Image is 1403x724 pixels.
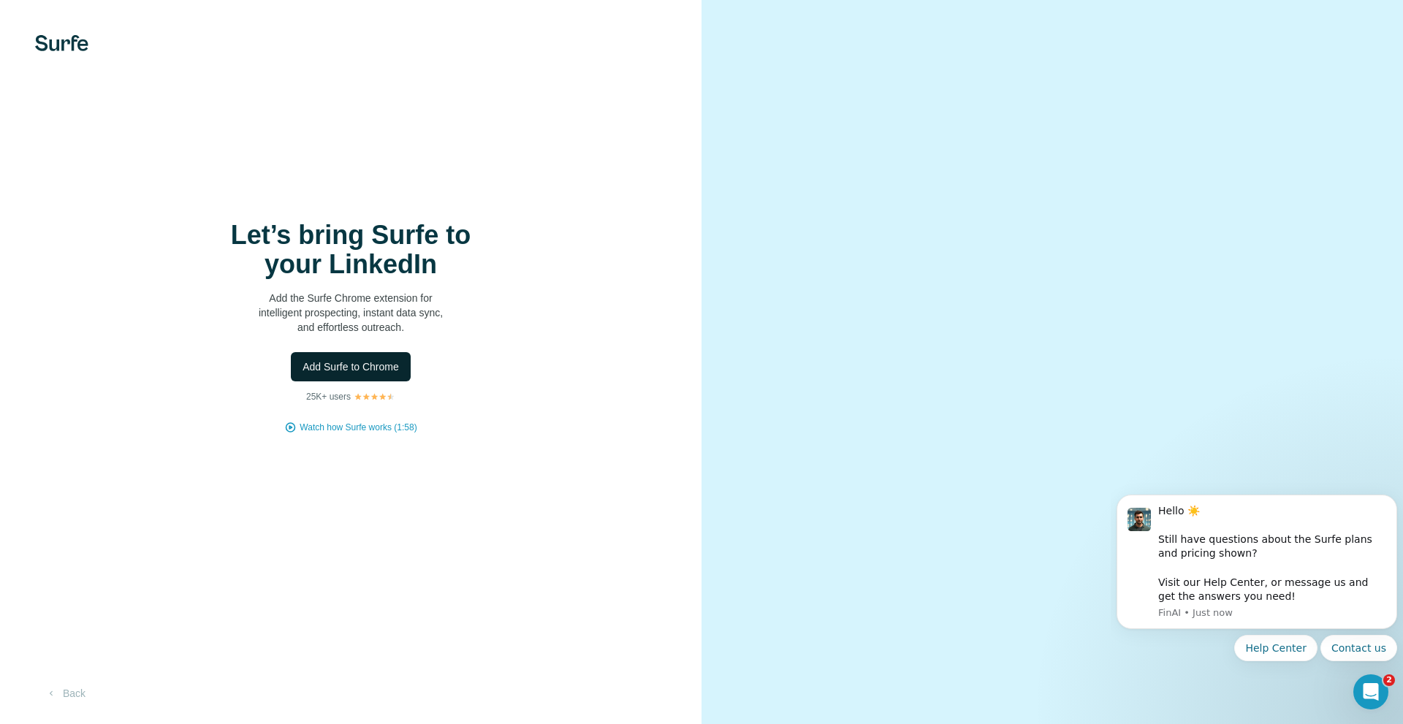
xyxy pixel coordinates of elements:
[1383,674,1395,686] span: 2
[35,680,96,706] button: Back
[35,35,88,51] img: Surfe's logo
[306,390,351,403] p: 25K+ users
[300,421,417,434] button: Watch how Surfe works (1:58)
[205,221,497,279] h1: Let’s bring Surfe to your LinkedIn
[205,291,497,335] p: Add the Surfe Chrome extension for intelligent prospecting, instant data sync, and effortless out...
[1111,476,1403,717] iframe: Intercom notifications message
[291,352,411,381] button: Add Surfe to Chrome
[1353,674,1388,709] iframe: Intercom live chat
[303,359,399,374] span: Add Surfe to Chrome
[354,392,395,401] img: Rating Stars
